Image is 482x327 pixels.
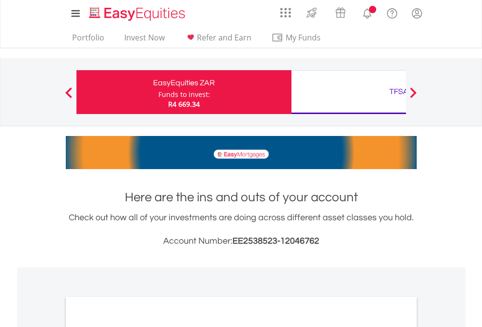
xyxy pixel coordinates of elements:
[232,236,319,246] span: EE2538523-12046762
[271,31,335,44] span: My Funds
[380,2,405,22] a: FAQ's and Support
[68,33,108,48] a: Portfolio
[168,99,200,109] span: R4 669.34
[82,76,286,90] div: EasyEquities ZAR
[355,2,380,22] a: Notifications
[280,7,291,18] img: grid-menu-icon.svg
[181,33,255,48] a: Refer and Earn
[197,32,251,43] span: Refer and Earn
[274,2,297,18] a: AppsGrid
[59,92,78,102] button: Previous
[66,136,417,169] img: EasyMortage Promotion Banner
[158,90,210,99] div: Funds to invest:
[66,234,417,248] h3: Account Number:
[85,2,189,22] a: Home page
[120,33,169,48] a: Invest Now
[332,5,348,20] img: vouchers-v2.svg
[66,211,417,248] div: Check out how all of your investments are doing across different asset classes you hold.
[326,2,355,20] a: Vouchers
[66,189,417,206] h1: Here are the ins and outs of your account
[404,92,423,102] button: Next
[405,2,429,24] a: My Profile
[87,6,189,22] img: EasyEquities_Logo.png
[304,5,320,20] img: thrive-v2.svg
